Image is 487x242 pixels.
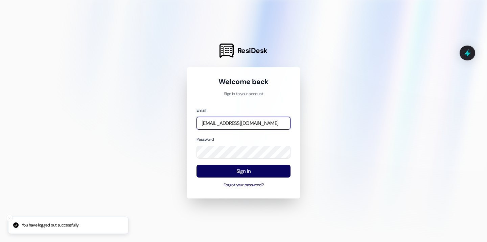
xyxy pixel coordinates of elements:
p: Sign in to your account [196,91,291,97]
label: Email [196,108,206,113]
h1: Welcome back [196,77,291,86]
span: ResiDesk [237,46,268,55]
p: You have logged out successfully [22,222,78,228]
button: Forgot your password? [196,182,291,188]
label: Password [196,137,214,142]
button: Close toast [6,215,13,221]
img: ResiDesk Logo [219,44,234,58]
input: name@example.com [196,117,291,130]
button: Sign In [196,165,291,178]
